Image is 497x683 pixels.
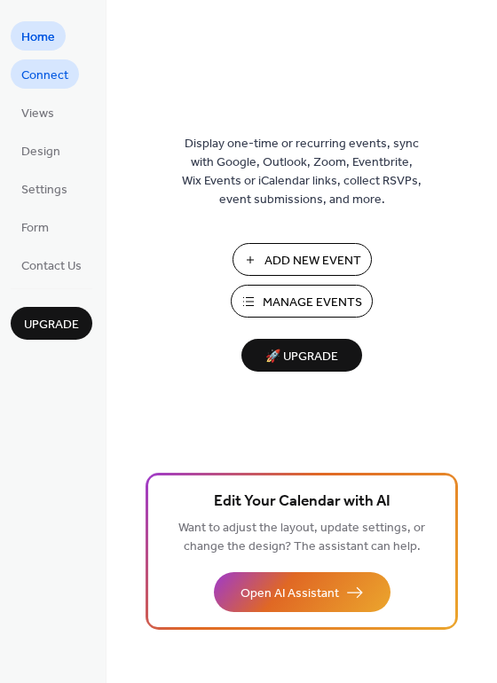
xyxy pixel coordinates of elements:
a: Home [11,21,66,51]
span: Views [21,105,54,123]
span: Open AI Assistant [241,585,339,603]
a: Contact Us [11,250,92,279]
button: Open AI Assistant [214,572,390,612]
span: 🚀 Upgrade [252,345,351,369]
button: Manage Events [231,285,373,318]
span: Edit Your Calendar with AI [214,490,390,514]
span: Form [21,219,49,238]
a: Design [11,136,71,165]
button: 🚀 Upgrade [241,339,362,372]
span: Connect [21,67,68,85]
span: Manage Events [263,294,362,312]
span: Upgrade [24,316,79,334]
span: Want to adjust the layout, update settings, or change the design? The assistant can help. [178,516,425,559]
button: Upgrade [11,307,92,340]
span: Home [21,28,55,47]
span: Contact Us [21,257,82,276]
span: Display one-time or recurring events, sync with Google, Outlook, Zoom, Eventbrite, Wix Events or ... [182,135,422,209]
a: Connect [11,59,79,89]
a: Views [11,98,65,127]
a: Settings [11,174,78,203]
span: Add New Event [264,252,361,271]
a: Form [11,212,59,241]
button: Add New Event [233,243,372,276]
span: Design [21,143,60,161]
span: Settings [21,181,67,200]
